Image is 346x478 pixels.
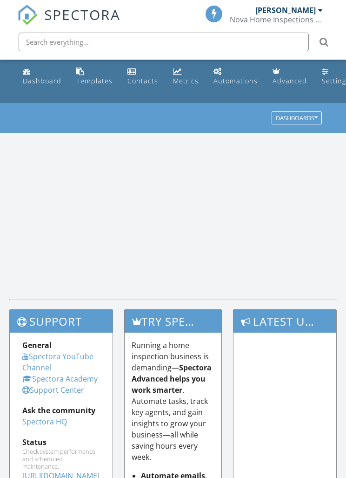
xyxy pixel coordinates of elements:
[22,340,52,350] strong: General
[169,63,202,90] a: Metrics
[213,76,258,85] div: Automations
[124,63,162,90] a: Contacts
[22,405,100,416] div: Ask the community
[44,5,120,24] span: SPECTORA
[19,63,65,90] a: Dashboard
[22,351,93,373] a: Spectora YouTube Channel
[17,13,120,32] a: SPECTORA
[19,33,309,51] input: Search everything...
[127,76,158,85] div: Contacts
[273,76,307,85] div: Advanced
[23,76,61,85] div: Dashboard
[233,310,336,333] h3: Latest Updates
[210,63,261,90] a: Automations (Basic)
[22,417,67,427] a: Spectora HQ
[269,63,311,90] a: Advanced
[255,6,316,15] div: [PERSON_NAME]
[173,76,199,85] div: Metrics
[276,115,318,122] div: Dashboards
[22,448,100,470] div: Check system performance and scheduled maintenance.
[22,437,100,448] div: Status
[230,15,323,24] div: Nova Home Inspections LLC
[132,362,212,395] strong: Spectora Advanced helps you work smarter
[17,5,38,25] img: The Best Home Inspection Software - Spectora
[73,63,116,90] a: Templates
[76,76,113,85] div: Templates
[125,310,222,333] h3: Try spectora advanced [DATE]
[10,310,113,333] h3: Support
[22,374,98,384] a: Spectora Academy
[132,340,215,463] p: Running a home inspection business is demanding— . Automate tasks, track key agents, and gain ins...
[22,385,84,395] a: Support Center
[272,112,322,125] button: Dashboards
